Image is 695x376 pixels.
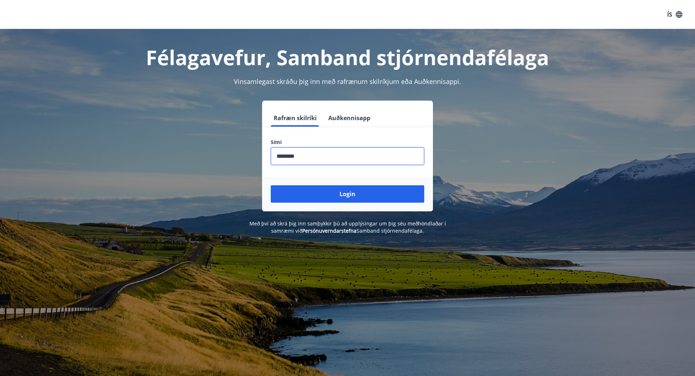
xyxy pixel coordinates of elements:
[96,43,599,71] h1: Félagavefur, Samband stjórnendafélaga
[249,220,446,234] span: Með því að skrá þig inn samþykkir þú að upplýsingar um þig séu meðhöndlaðar í samræmi við Samband...
[302,227,357,234] a: Persónuverndarstefna
[271,185,424,203] button: Login
[325,109,373,127] button: Auðkennisapp
[271,109,320,127] button: Rafræn skilríki
[271,139,424,146] label: Sími
[663,8,686,21] button: ÍS
[234,77,461,86] span: Vinsamlegast skráðu þig inn með rafrænum skilríkjum eða Auðkennisappi.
